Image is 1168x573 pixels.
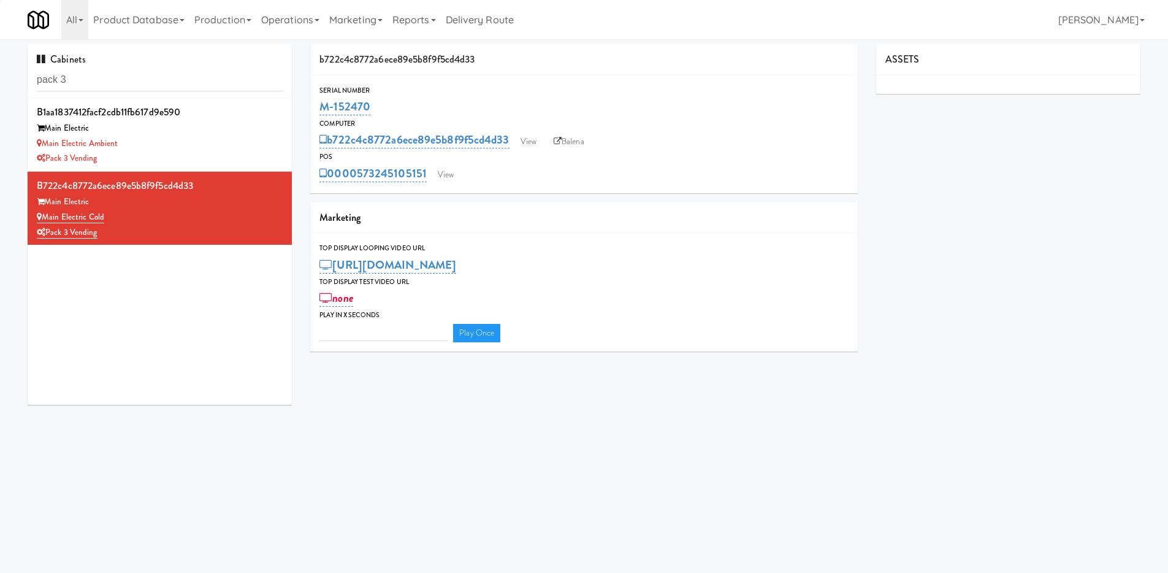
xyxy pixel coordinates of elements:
[432,166,460,184] a: View
[37,137,118,149] a: Main Electric Ambient
[319,151,849,163] div: POS
[37,69,283,91] input: Search cabinets
[37,177,283,195] div: b722c4c8772a6ece89e5b8f9f5cd4d33
[453,324,500,342] a: Play Once
[514,133,543,151] a: View
[319,85,849,97] div: Serial Number
[28,9,49,31] img: Micromart
[37,52,86,66] span: Cabinets
[319,309,849,321] div: Play in X seconds
[319,290,353,307] a: none
[37,103,283,121] div: b1aa1837412facf2cdb11fb617d9e590
[37,121,283,136] div: Main Electric
[548,133,590,151] a: Balena
[319,242,849,255] div: Top Display Looping Video Url
[319,256,456,274] a: [URL][DOMAIN_NAME]
[319,118,849,130] div: Computer
[37,211,104,223] a: Main Electric Cold
[319,165,427,182] a: 0000573245105151
[885,52,920,66] span: ASSETS
[319,210,361,225] span: Marketing
[37,226,97,239] a: Pack 3 Vending
[28,172,292,245] li: b722c4c8772a6ece89e5b8f9f5cd4d33Main Electric Main Electric ColdPack 3 Vending
[310,44,858,75] div: b722c4c8772a6ece89e5b8f9f5cd4d33
[37,194,283,210] div: Main Electric
[319,98,370,115] a: M-152470
[319,131,509,148] a: b722c4c8772a6ece89e5b8f9f5cd4d33
[28,98,292,172] li: b1aa1837412facf2cdb11fb617d9e590Main Electric Main Electric AmbientPack 3 Vending
[319,276,849,288] div: Top Display Test Video Url
[37,152,97,164] a: Pack 3 Vending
